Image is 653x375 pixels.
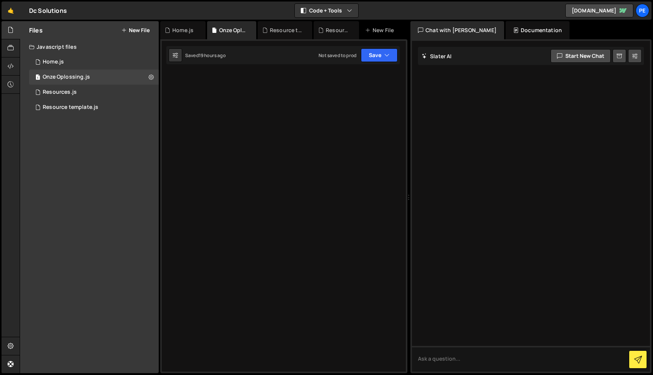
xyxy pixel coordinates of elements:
[29,100,159,115] div: 17090/47131.js
[199,52,226,59] div: 19 hours ago
[43,74,90,81] div: Onze Oplossing.js
[319,52,356,59] div: Not saved to prod
[172,26,193,34] div: Home.js
[365,26,397,34] div: New File
[29,70,159,85] div: 17090/47480.js
[43,104,98,111] div: Resource template.js
[551,49,611,63] button: Start new chat
[295,4,358,17] button: Code + Tools
[219,26,247,34] div: Onze Oplossing.js
[29,54,159,70] div: 17090/47077.js
[121,27,150,33] button: New File
[506,21,569,39] div: Documentation
[270,26,303,34] div: Resource template.js
[326,26,350,34] div: Resources.js
[361,48,398,62] button: Save
[410,21,504,39] div: Chat with [PERSON_NAME]
[29,26,43,34] h2: Files
[20,39,159,54] div: Javascript files
[2,2,20,20] a: 🤙
[185,52,226,59] div: Saved
[565,4,633,17] a: [DOMAIN_NAME]
[29,6,67,15] div: Dc Solutions
[36,75,40,81] span: 1
[636,4,649,17] a: Pe
[29,85,159,100] div: 17090/47213.js
[422,53,452,60] h2: Slater AI
[43,59,64,65] div: Home.js
[43,89,77,96] div: Resources.js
